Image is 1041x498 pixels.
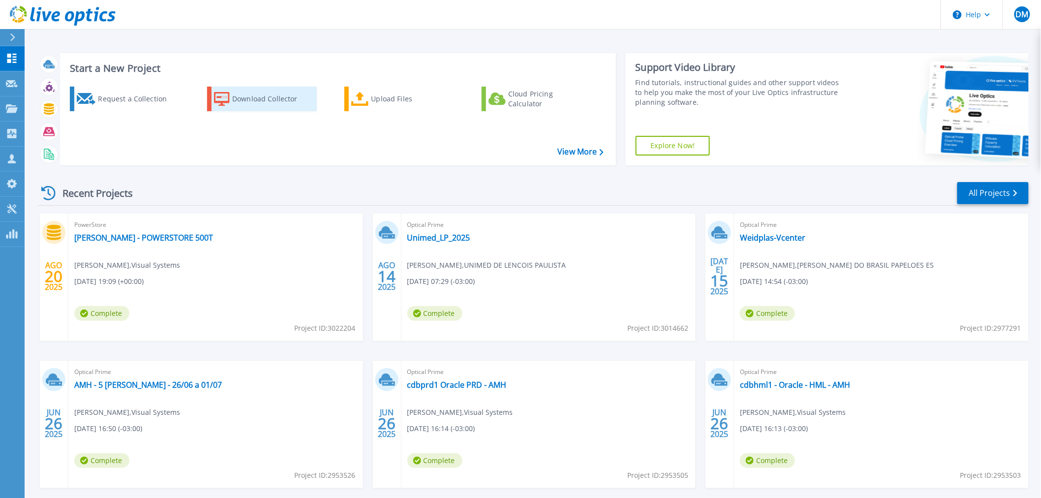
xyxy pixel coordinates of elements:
div: Find tutorials, instructional guides and other support videos to help you make the most of your L... [636,78,842,107]
span: [DATE] 16:14 (-03:00) [407,423,475,434]
span: PowerStore [74,219,357,230]
span: Complete [740,306,795,321]
a: All Projects [957,182,1029,204]
a: Explore Now! [636,136,710,156]
div: JUN 2025 [377,405,396,441]
span: Complete [407,453,462,468]
span: [DATE] 19:09 (+00:00) [74,276,144,287]
span: Optical Prime [74,367,357,377]
span: [DATE] 07:29 (-03:00) [407,276,475,287]
a: Request a Collection [70,87,180,111]
span: Project ID: 3022204 [295,323,356,334]
span: Optical Prime [740,367,1023,377]
span: [DATE] 16:13 (-03:00) [740,423,808,434]
span: [PERSON_NAME] , Visual Systems [74,407,180,418]
span: [PERSON_NAME] , [PERSON_NAME] DO BRASIL PAPELOES ES [740,260,934,271]
a: cdbhml1 - Oracle - HML - AMH [740,380,850,390]
span: [PERSON_NAME] , Visual Systems [740,407,846,418]
span: [PERSON_NAME] , Visual Systems [74,260,180,271]
a: [PERSON_NAME] - POWERSTORE 500T [74,233,213,243]
h3: Start a New Project [70,63,603,74]
span: Optical Prime [740,219,1023,230]
a: Cloud Pricing Calculator [482,87,591,111]
span: [PERSON_NAME] , Visual Systems [407,407,513,418]
span: 26 [711,419,729,428]
span: Project ID: 2953526 [295,470,356,481]
span: Optical Prime [407,367,690,377]
span: Optical Prime [407,219,690,230]
div: Request a Collection [98,89,177,109]
div: Support Video Library [636,61,842,74]
a: Unimed_LP_2025 [407,233,470,243]
div: AGO 2025 [377,258,396,294]
span: 14 [378,272,396,280]
a: Download Collector [207,87,317,111]
span: DM [1015,10,1028,18]
div: AGO 2025 [44,258,63,294]
div: JUN 2025 [710,405,729,441]
a: Upload Files [344,87,454,111]
span: Complete [74,453,129,468]
div: Upload Files [371,89,450,109]
span: Complete [740,453,795,468]
a: View More [557,147,603,156]
span: [DATE] 14:54 (-03:00) [740,276,808,287]
div: [DATE] 2025 [710,258,729,294]
div: Recent Projects [38,181,146,205]
span: 26 [378,419,396,428]
span: Project ID: 2953503 [960,470,1021,481]
span: Project ID: 2953505 [627,470,688,481]
span: [PERSON_NAME] , UNIMED DE LENCOIS PAULISTA [407,260,566,271]
span: [DATE] 16:50 (-03:00) [74,423,142,434]
a: Weidplas-Vcenter [740,233,805,243]
a: AMH - 5 [PERSON_NAME] - 26/06 a 01/07 [74,380,222,390]
span: 15 [711,277,729,285]
span: Project ID: 3014662 [627,323,688,334]
div: Cloud Pricing Calculator [508,89,587,109]
span: Complete [407,306,462,321]
div: Download Collector [232,89,311,109]
span: 26 [45,419,62,428]
a: cdbprd1 Oracle PRD - AMH [407,380,507,390]
span: Project ID: 2977291 [960,323,1021,334]
div: JUN 2025 [44,405,63,441]
span: Complete [74,306,129,321]
span: 20 [45,272,62,280]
